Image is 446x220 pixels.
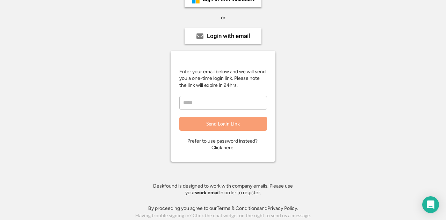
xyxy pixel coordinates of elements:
[144,183,302,196] div: Deskfound is designed to work with company emails. Please use your in order to register.
[207,33,250,39] div: Login with email
[148,205,298,212] div: By proceeding you agree to our and
[179,68,267,89] div: Enter your email below and we will send you a one-time login link. Please note the link will expi...
[187,138,259,151] div: Prefer to use password instead? Click here.
[422,196,439,213] div: Open Intercom Messenger
[267,205,298,211] a: Privacy Policy.
[221,14,225,21] div: or
[179,117,267,131] button: Send Login Link
[217,205,259,211] a: Terms & Conditions
[195,190,220,196] strong: work email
